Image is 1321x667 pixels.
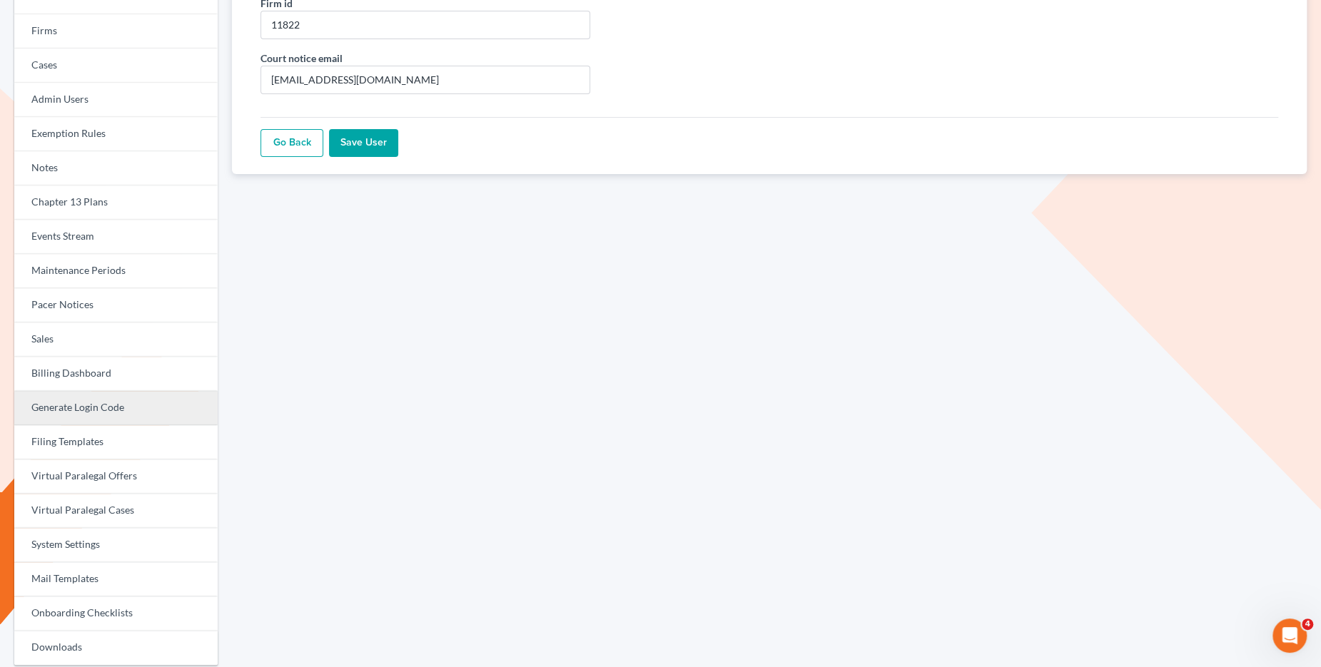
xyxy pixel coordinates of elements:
[14,254,218,288] a: Maintenance Periods
[260,66,590,94] input: 24566@notices.nextchapterbk.com
[14,425,218,459] a: Filing Templates
[14,185,218,220] a: Chapter 13 Plans
[14,391,218,425] a: Generate Login Code
[329,129,398,158] input: Save User
[14,631,218,665] a: Downloads
[1272,618,1307,653] iframe: Intercom live chat
[14,562,218,596] a: Mail Templates
[14,288,218,322] a: Pacer Notices
[14,220,218,254] a: Events Stream
[14,83,218,117] a: Admin Users
[14,459,218,494] a: Virtual Paralegal Offers
[14,322,218,357] a: Sales
[14,357,218,391] a: Billing Dashboard
[14,49,218,83] a: Cases
[14,596,218,631] a: Onboarding Checklists
[1302,618,1313,630] span: 4
[14,494,218,528] a: Virtual Paralegal Cases
[260,51,343,66] label: Court notice email
[14,117,218,151] a: Exemption Rules
[260,129,323,158] a: Go Back
[14,14,218,49] a: Firms
[14,151,218,185] a: Notes
[14,528,218,562] a: System Settings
